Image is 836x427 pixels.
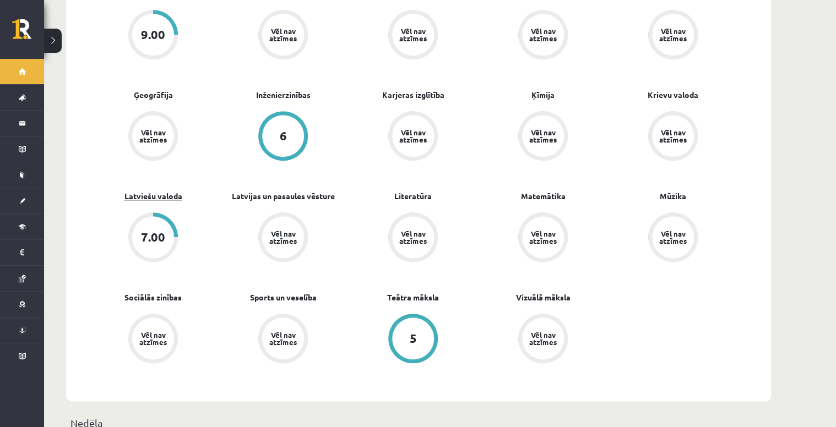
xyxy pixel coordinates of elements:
[88,111,218,163] a: Vēl nav atzīmes
[218,111,348,163] a: 6
[382,89,444,101] a: Karjeras izglītība
[521,190,566,202] a: Matemātika
[268,28,298,42] div: Vēl nav atzīmes
[608,111,738,163] a: Vēl nav atzīmes
[218,314,348,365] a: Vēl nav atzīmes
[348,212,478,264] a: Vēl nav atzīmes
[478,111,608,163] a: Vēl nav atzīmes
[608,10,738,62] a: Vēl nav atzīmes
[138,331,169,346] div: Vēl nav atzīmes
[660,190,686,202] a: Mūzika
[478,212,608,264] a: Vēl nav atzīmes
[398,230,428,244] div: Vēl nav atzīmes
[250,292,317,303] a: Sports un veselība
[658,230,688,244] div: Vēl nav atzīmes
[124,190,182,202] a: Latviešu valoda
[608,212,738,264] a: Vēl nav atzīmes
[88,212,218,264] a: 7.00
[12,19,44,47] a: Rīgas 1. Tālmācības vidusskola
[387,292,439,303] a: Teātra māksla
[348,111,478,163] a: Vēl nav atzīmes
[398,129,428,143] div: Vēl nav atzīmes
[648,89,698,101] a: Krievu valoda
[232,190,335,202] a: Latvijas un pasaules vēsture
[268,230,298,244] div: Vēl nav atzīmes
[658,129,688,143] div: Vēl nav atzīmes
[124,292,182,303] a: Sociālās zinības
[280,130,287,142] div: 6
[478,314,608,365] a: Vēl nav atzīmes
[528,28,558,42] div: Vēl nav atzīmes
[134,89,173,101] a: Ģeogrāfija
[88,314,218,365] a: Vēl nav atzīmes
[516,292,571,303] a: Vizuālā māksla
[218,10,348,62] a: Vēl nav atzīmes
[528,331,558,346] div: Vēl nav atzīmes
[528,230,558,244] div: Vēl nav atzīmes
[138,129,169,143] div: Vēl nav atzīmes
[410,332,417,344] div: 5
[256,89,311,101] a: Inženierzinības
[141,29,165,41] div: 9.00
[478,10,608,62] a: Vēl nav atzīmes
[398,28,428,42] div: Vēl nav atzīmes
[348,314,478,365] a: 5
[348,10,478,62] a: Vēl nav atzīmes
[528,129,558,143] div: Vēl nav atzīmes
[268,331,298,346] div: Vēl nav atzīmes
[394,190,432,202] a: Literatūra
[88,10,218,62] a: 9.00
[218,212,348,264] a: Vēl nav atzīmes
[658,28,688,42] div: Vēl nav atzīmes
[531,89,555,101] a: Ķīmija
[141,231,165,243] div: 7.00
